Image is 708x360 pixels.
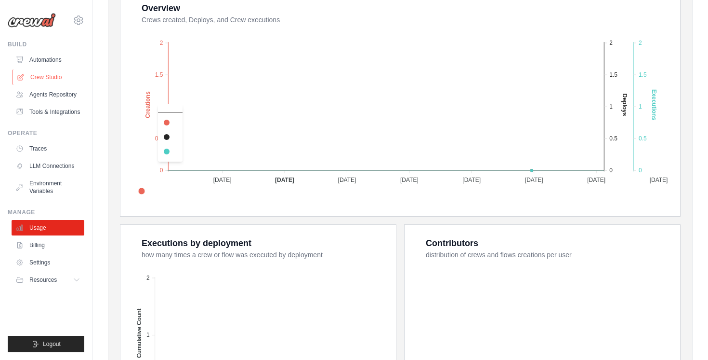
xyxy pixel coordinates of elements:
a: Settings [12,255,84,270]
button: Resources [12,272,84,288]
div: Operate [8,129,84,137]
a: Agents Repository [12,87,84,102]
text: Deploys [621,94,628,116]
dt: how many times a crew or flow was executed by deployment [142,250,384,260]
dt: distribution of crews and flows creations per user [426,250,669,260]
text: Executions [651,89,657,120]
tspan: 0 [160,167,163,174]
div: Contributors [426,236,478,250]
a: LLM Connections [12,158,84,174]
img: Logo [8,13,56,28]
a: Traces [12,141,84,156]
tspan: 0 [609,167,613,174]
tspan: 2 [160,40,163,46]
tspan: 1 [146,332,150,338]
tspan: 2 [146,275,150,281]
tspan: 0.5 [155,135,163,142]
div: Manage [8,208,84,216]
tspan: 1.5 [639,71,647,78]
div: Build [8,41,84,48]
tspan: 1 [609,103,613,110]
tspan: [DATE] [213,177,232,183]
div: Executions by deployment [142,236,251,250]
dt: Crews created, Deploys, and Crew executions [142,15,669,25]
button: Logout [8,336,84,352]
tspan: 2 [639,40,642,46]
text: Cumulative Count [136,308,143,358]
tspan: [DATE] [525,177,543,183]
tspan: [DATE] [338,177,356,183]
div: Overview [142,1,180,15]
tspan: 0.5 [609,135,617,142]
tspan: 2 [609,40,613,46]
tspan: 1.5 [155,71,163,78]
text: Creations [144,91,151,118]
tspan: [DATE] [650,177,668,183]
tspan: [DATE] [587,177,605,183]
tspan: 1.5 [609,71,617,78]
tspan: 0.5 [639,135,647,142]
a: Environment Variables [12,176,84,199]
span: Logout [43,340,61,348]
a: Billing [12,237,84,253]
a: Tools & Integrations [12,104,84,120]
a: Usage [12,220,84,235]
tspan: [DATE] [462,177,481,183]
tspan: [DATE] [275,177,294,183]
tspan: 0 [639,167,642,174]
span: Resources [29,276,57,284]
tspan: 1 [160,103,163,110]
a: Automations [12,52,84,68]
tspan: [DATE] [400,177,419,183]
a: Crew Studio [13,69,85,85]
tspan: 1 [639,103,642,110]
